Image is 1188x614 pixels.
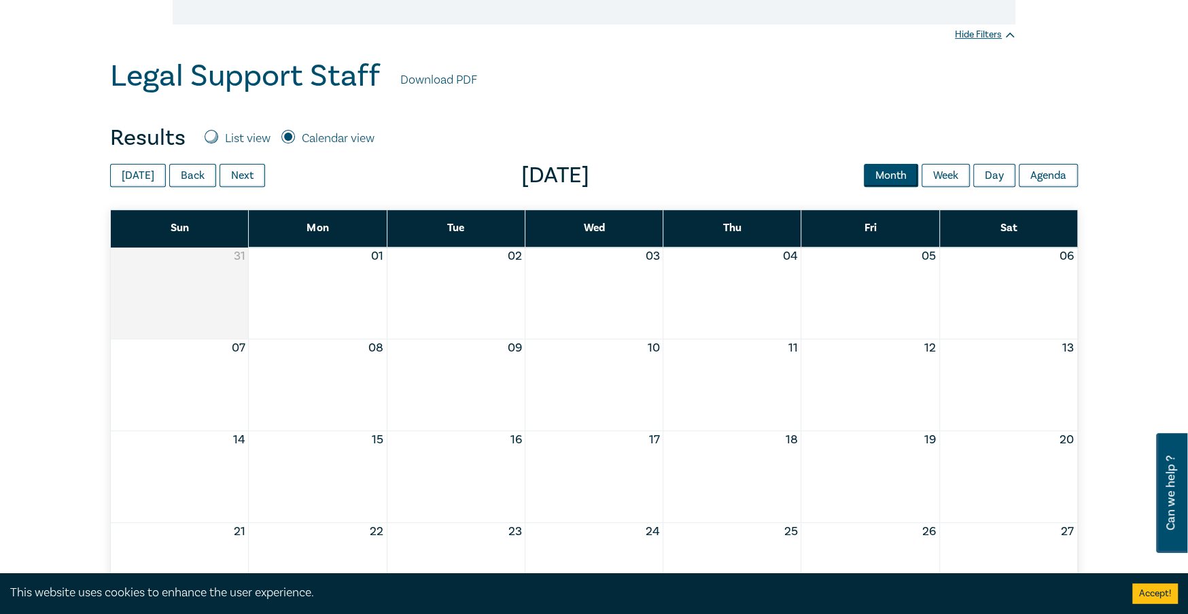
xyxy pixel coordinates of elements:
button: 22 [370,523,383,541]
button: 23 [508,523,521,541]
button: Week [922,164,970,187]
button: 24 [646,523,660,541]
span: Fri [864,221,877,235]
button: 07 [232,339,245,357]
label: Calendar view [302,130,374,148]
button: 11 [788,339,798,357]
button: 08 [368,339,383,357]
button: 21 [234,523,245,541]
button: [DATE] [110,164,166,187]
button: 02 [507,248,521,265]
span: Thu [723,221,741,235]
button: 12 [924,339,936,357]
button: 06 [1060,248,1074,265]
button: 15 [372,431,383,449]
button: 20 [1060,431,1074,449]
label: List view [225,130,270,148]
button: 18 [786,431,798,449]
button: 25 [784,523,798,541]
button: 04 [783,248,798,265]
span: [DATE] [265,162,845,189]
span: Mon [307,221,328,235]
span: Wed [583,221,604,235]
button: 01 [371,248,383,265]
button: 26 [922,523,936,541]
button: Back [169,164,216,187]
button: Month [864,164,918,187]
button: 31 [234,248,245,265]
button: Day [973,164,1015,187]
button: 16 [510,431,521,449]
span: Can we help ? [1164,441,1177,545]
button: 17 [649,431,660,449]
h1: Legal Support Staff [110,58,380,94]
button: 03 [646,248,660,265]
a: Download PDF [400,71,477,89]
button: 10 [648,339,660,357]
button: 27 [1061,523,1074,541]
h4: Results [110,124,186,152]
button: Accept cookies [1132,583,1178,604]
span: Tue [447,221,464,235]
div: This website uses cookies to enhance the user experience. [10,584,1112,602]
button: 19 [924,431,936,449]
button: 09 [507,339,521,357]
span: Sat [1000,221,1017,235]
button: 05 [922,248,936,265]
div: Hide Filters [955,28,1015,41]
span: Sun [171,221,189,235]
button: 13 [1062,339,1074,357]
button: Next [220,164,265,187]
button: 14 [233,431,245,449]
button: Agenda [1019,164,1078,187]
